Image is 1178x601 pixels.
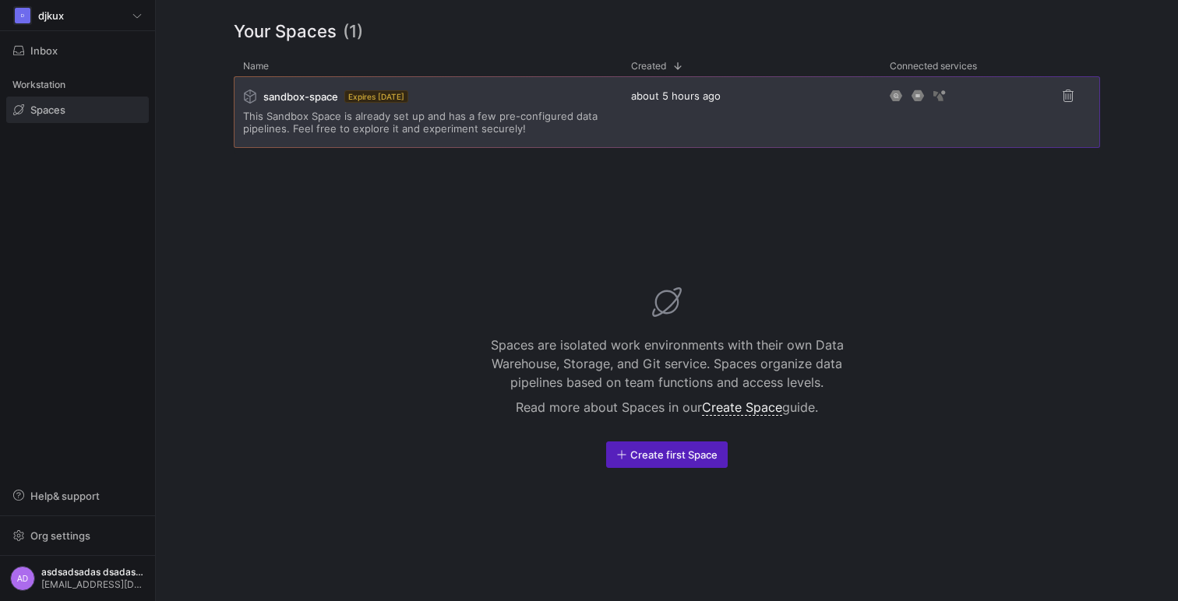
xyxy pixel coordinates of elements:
[30,44,58,57] span: Inbox
[630,448,718,461] span: Create first Space
[30,529,90,542] span: Org settings
[6,73,149,97] div: Workstation
[606,441,728,468] button: Create first Space
[6,562,149,595] button: ADasdsadsadas dsadasdasds[EMAIL_ADDRESS][DOMAIN_NAME]
[6,522,149,549] button: Org settings
[10,566,35,591] div: AD
[41,579,145,590] span: [EMAIL_ADDRESS][DOMAIN_NAME]
[263,90,338,103] span: sandbox-space
[38,9,64,22] span: djkux
[344,90,408,103] span: Expires [DATE]
[6,97,149,123] a: Spaces
[41,567,145,578] span: asdsadsadas dsadasdasds
[15,8,30,23] div: D
[6,483,149,509] button: Help& support
[6,531,149,543] a: Org settings
[243,61,269,72] span: Name
[30,104,65,116] span: Spaces
[234,76,1100,154] div: Press SPACE to select this row.
[631,61,666,72] span: Created
[6,37,149,64] button: Inbox
[343,19,363,44] span: (1)
[243,110,612,135] span: This Sandbox Space is already set up and has a few pre-configured data pipelines. Feel free to ex...
[631,90,721,102] span: about 5 hours ago
[472,398,862,416] p: Read more about Spaces in our guide.
[30,490,100,502] span: Help & support
[890,61,977,72] span: Connected services
[234,19,337,44] span: Your Spaces
[472,336,862,392] p: Spaces are isolated work environments with their own Data Warehouse, Storage, and Git service. Sp...
[702,399,782,416] a: Create Space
